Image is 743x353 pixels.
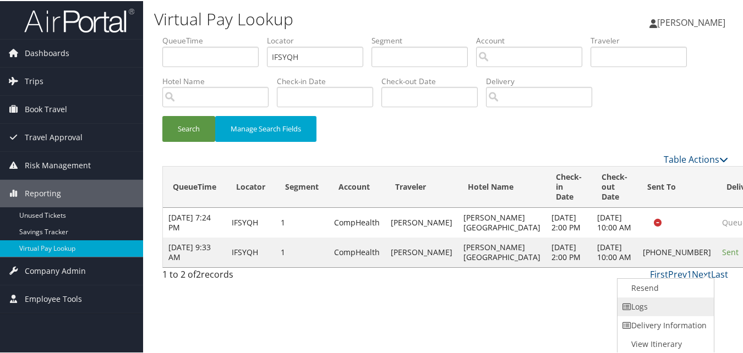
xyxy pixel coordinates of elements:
td: [DATE] 10:00 AM [592,236,637,266]
span: Risk Management [25,151,91,178]
th: Sent To: activate to sort column ascending [637,166,717,207]
label: Delivery [486,75,600,86]
th: Hotel Name: activate to sort column descending [458,166,546,207]
td: 1 [275,236,329,266]
button: Manage Search Fields [215,115,316,141]
td: [PERSON_NAME] [GEOGRAPHIC_DATA] [458,236,546,266]
h1: Virtual Pay Lookup [154,7,542,30]
th: Check-in Date: activate to sort column ascending [546,166,592,207]
span: Book Travel [25,95,67,122]
td: [PHONE_NUMBER] [637,236,717,266]
a: First [650,267,668,279]
th: Segment: activate to sort column ascending [275,166,329,207]
th: Account: activate to sort column ascending [329,166,385,207]
td: CompHealth [329,236,385,266]
span: 2 [196,267,201,279]
a: View Itinerary [618,334,712,352]
label: Check-out Date [381,75,486,86]
td: [DATE] 10:00 AM [592,207,637,236]
a: Prev [668,267,687,279]
label: Locator [267,34,371,45]
span: Sent [722,246,739,256]
div: 1 to 2 of records [162,267,292,285]
td: CompHealth [329,207,385,236]
td: [PERSON_NAME] [385,207,458,236]
span: Dashboards [25,38,69,66]
th: Traveler: activate to sort column ascending [385,166,458,207]
a: Delivery Information [618,315,712,334]
button: Search [162,115,215,141]
span: Reporting [25,179,61,206]
td: [PERSON_NAME] [GEOGRAPHIC_DATA] [458,207,546,236]
th: QueueTime: activate to sort column ascending [163,166,226,207]
span: [PERSON_NAME] [657,15,725,27]
td: 1 [275,207,329,236]
label: Hotel Name [162,75,277,86]
span: Trips [25,67,43,94]
td: [DATE] 2:00 PM [546,236,592,266]
a: Logs [618,296,712,315]
td: [PERSON_NAME] [385,236,458,266]
td: IFSYQH [226,236,275,266]
label: Segment [371,34,476,45]
a: [PERSON_NAME] [649,5,736,38]
th: Locator: activate to sort column ascending [226,166,275,207]
a: Next [692,267,711,279]
label: QueueTime [162,34,267,45]
label: Traveler [591,34,695,45]
td: [DATE] 9:33 AM [163,236,226,266]
label: Check-in Date [277,75,381,86]
th: Check-out Date: activate to sort column ascending [592,166,637,207]
span: Company Admin [25,256,86,284]
span: Travel Approval [25,123,83,150]
span: Employee Tools [25,284,82,312]
a: Last [711,267,728,279]
td: IFSYQH [226,207,275,236]
a: 1 [687,267,692,279]
a: Table Actions [664,152,728,164]
td: [DATE] 7:24 PM [163,207,226,236]
td: [DATE] 2:00 PM [546,207,592,236]
a: Resend [618,278,712,296]
img: airportal-logo.png [24,7,134,32]
label: Account [476,34,591,45]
